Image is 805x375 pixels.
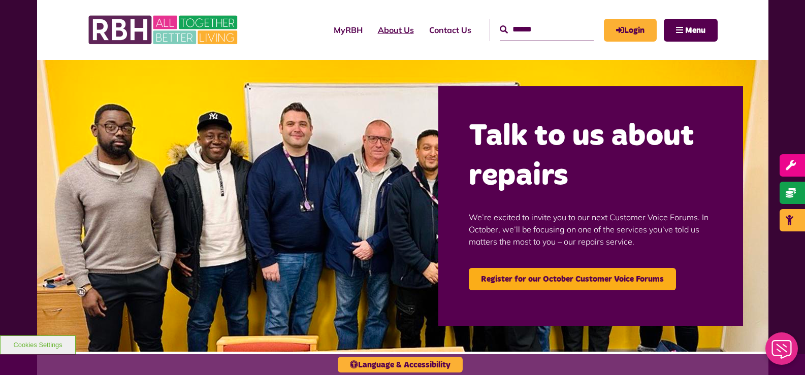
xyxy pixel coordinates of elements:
[469,196,713,263] p: We’re excited to invite you to our next Customer Voice Forums. In October, we’ll be focusing on o...
[664,19,718,42] button: Navigation
[338,357,463,372] button: Language & Accessibility
[370,16,422,44] a: About Us
[469,117,713,196] h2: Talk to us about repairs
[500,19,594,41] input: Search
[469,268,676,290] a: Register for our October Customer Voice Forums - open in a new tab
[604,19,657,42] a: MyRBH
[37,60,768,352] img: Group photo of customers and colleagues at the Lighthouse Project
[422,16,479,44] a: Contact Us
[88,10,240,50] img: RBH
[326,16,370,44] a: MyRBH
[759,329,805,375] iframe: Netcall Web Assistant for live chat
[685,26,705,35] span: Menu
